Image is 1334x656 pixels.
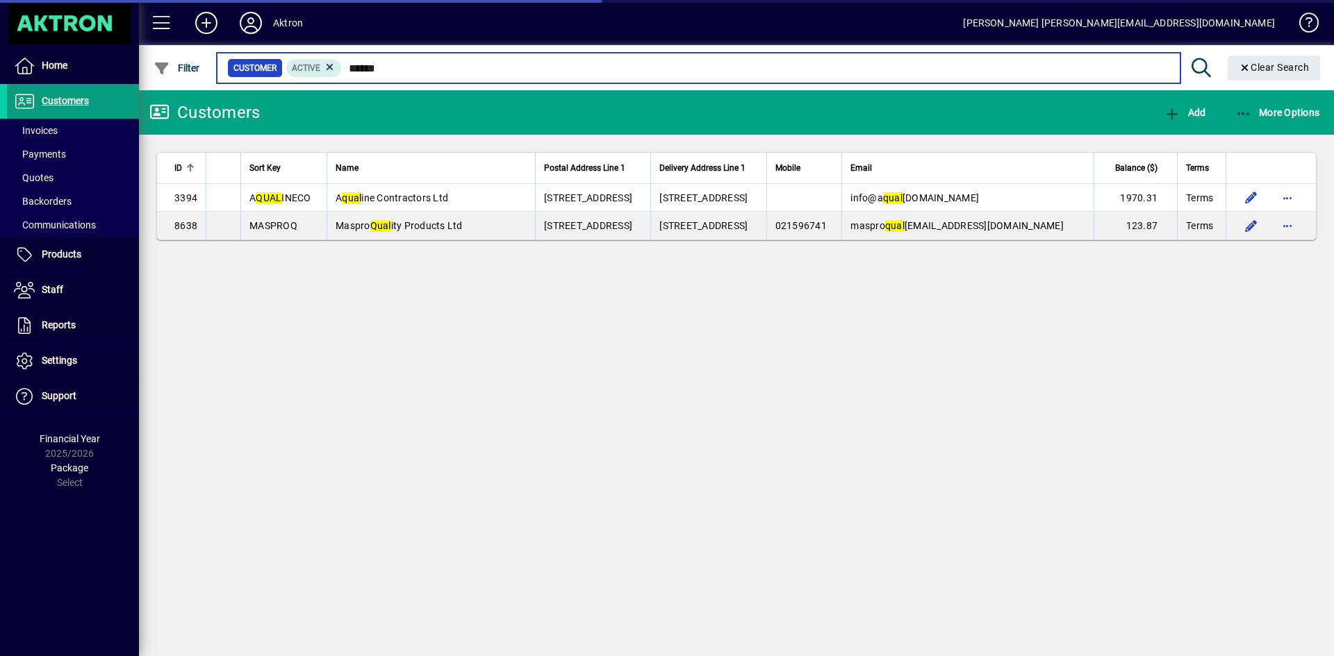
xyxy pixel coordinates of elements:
span: info@a [DOMAIN_NAME] [850,192,979,203]
span: Terms [1186,160,1209,176]
span: Quotes [14,172,53,183]
a: Communications [7,213,139,237]
button: More options [1276,187,1299,209]
span: Payments [14,149,66,160]
a: Home [7,49,139,83]
button: Add [184,10,229,35]
span: Invoices [14,125,58,136]
a: Settings [7,344,139,378]
a: Backorders [7,190,139,213]
span: Add [1164,107,1205,118]
td: 1970.31 [1094,184,1177,212]
em: qual [883,192,903,203]
a: Payments [7,142,139,166]
span: A INECO [249,192,311,203]
a: Support [7,379,139,414]
span: Email [850,160,872,176]
em: qual [342,192,361,203]
a: Products [7,237,139,272]
a: Staff [7,273,139,308]
span: Clear Search [1239,62,1310,73]
span: Products [42,249,81,260]
span: Communications [14,219,96,230]
span: 021596741 [775,220,827,231]
span: Terms [1186,219,1213,233]
div: [PERSON_NAME] [PERSON_NAME][EMAIL_ADDRESS][DOMAIN_NAME] [963,12,1275,34]
span: Name [336,160,359,176]
span: A ine Contractors Ltd [336,192,448,203]
span: Home [42,60,67,71]
div: Name [336,160,527,176]
span: [STREET_ADDRESS] [544,192,632,203]
span: [STREET_ADDRESS] [659,192,748,203]
a: Knowledge Base [1289,3,1317,48]
span: 3394 [174,192,197,203]
span: ID [174,160,182,176]
button: Edit [1240,215,1262,237]
mat-chip: Activation Status: Active [286,59,342,77]
span: [STREET_ADDRESS] [544,220,632,231]
a: Quotes [7,166,139,190]
button: Filter [150,56,204,81]
span: maspro [EMAIL_ADDRESS][DOMAIN_NAME] [850,220,1064,231]
span: Support [42,390,76,401]
a: Reports [7,308,139,343]
button: More options [1276,215,1299,237]
span: Maspro ity Products Ltd [336,220,463,231]
span: Customers [42,95,89,106]
div: ID [174,160,197,176]
button: Add [1160,100,1209,125]
span: Filter [154,62,200,74]
td: 123.87 [1094,212,1177,239]
span: Settings [42,355,77,366]
span: Sort Key [249,160,281,176]
span: Balance ($) [1115,160,1158,176]
span: Delivery Address Line 1 [659,160,746,176]
div: Email [850,160,1085,176]
button: Profile [229,10,273,35]
span: Terms [1186,191,1213,205]
span: Staff [42,284,63,295]
span: Postal Address Line 1 [544,160,625,176]
span: Active [292,63,320,73]
div: Balance ($) [1103,160,1170,176]
div: Aktron [273,12,303,34]
span: Mobile [775,160,800,176]
div: Customers [149,101,260,124]
button: More Options [1232,100,1324,125]
span: More Options [1235,107,1320,118]
span: Package [51,462,88,473]
span: MASPROQ [249,220,297,231]
span: Backorders [14,196,72,207]
button: Edit [1240,187,1262,209]
span: 8638 [174,220,197,231]
span: Reports [42,319,76,330]
em: Qual [370,220,391,231]
span: Financial Year [40,433,100,444]
em: qual [885,220,905,231]
button: Clear [1228,56,1321,81]
span: Customer [233,61,277,75]
div: Mobile [775,160,834,176]
span: [STREET_ADDRESS] [659,220,748,231]
a: Invoices [7,119,139,142]
em: QUAL [256,192,281,203]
